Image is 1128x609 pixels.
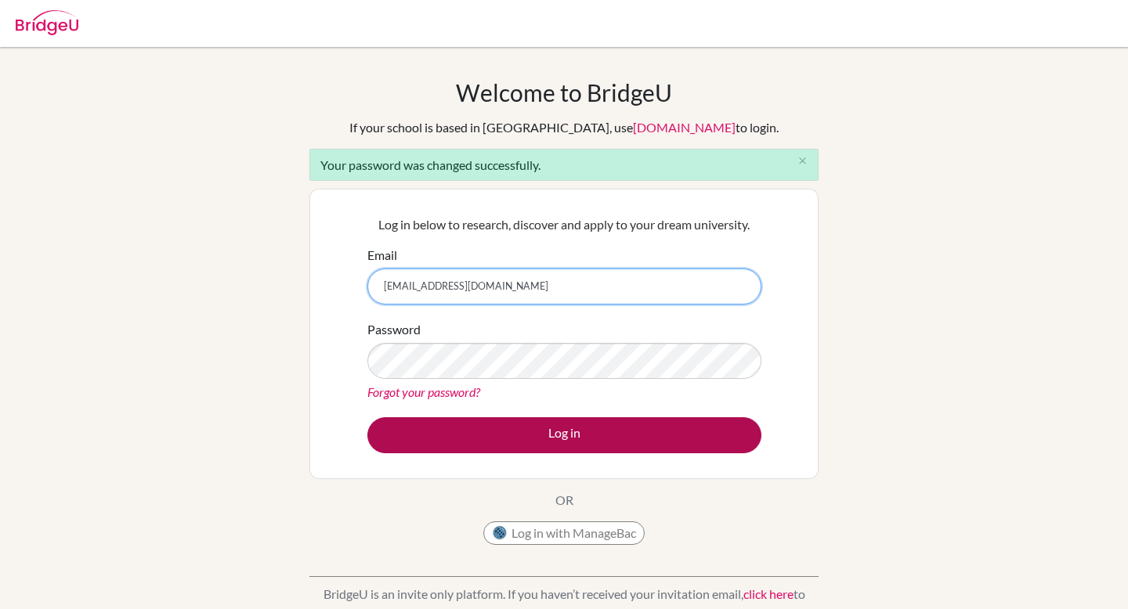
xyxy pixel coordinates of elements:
div: If your school is based in [GEOGRAPHIC_DATA], use to login. [349,118,779,137]
div: Your password was changed successfully. [309,149,819,181]
a: [DOMAIN_NAME] [633,120,736,135]
img: Bridge-U [16,10,78,35]
a: click here [743,586,794,601]
button: Log in [367,417,761,453]
p: Log in below to research, discover and apply to your dream university. [367,215,761,234]
h1: Welcome to BridgeU [456,78,672,106]
a: Forgot your password? [367,384,480,399]
p: OR [555,491,573,510]
button: Close [786,150,818,173]
label: Email [367,246,397,265]
i: close [797,155,808,167]
button: Log in with ManageBac [483,521,645,545]
label: Password [367,320,421,339]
